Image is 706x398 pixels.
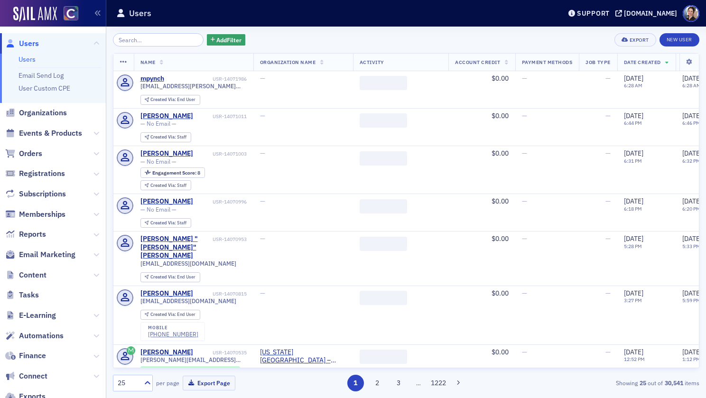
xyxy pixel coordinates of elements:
[682,356,700,362] time: 1:12 PM
[260,74,265,83] span: —
[140,356,247,363] span: [PERSON_NAME][EMAIL_ADDRESS][PERSON_NAME][DOMAIN_NAME]
[624,157,642,164] time: 6:31 PM
[682,157,700,164] time: 6:32 PM
[140,59,156,65] span: Name
[522,197,527,205] span: —
[347,375,364,391] button: 1
[577,9,610,18] div: Support
[5,168,65,179] a: Registrations
[663,379,685,387] strong: 30,541
[151,367,198,374] span: Active (Paid by Org)
[492,74,509,83] span: $0.00
[140,366,241,376] div: Active (Paid by Org): Active (Paid by Org): Student Member
[5,250,75,260] a: Email Marketing
[140,310,200,320] div: Created Via: End User
[522,74,527,83] span: —
[682,348,702,356] span: [DATE]
[140,112,193,120] div: [PERSON_NAME]
[19,209,65,220] span: Memberships
[624,356,645,362] time: 12:52 PM
[5,290,39,300] a: Tasks
[183,376,235,390] button: Export Page
[624,289,643,297] span: [DATE]
[152,170,200,176] div: 8
[455,59,500,65] span: Account Credit
[207,34,246,46] button: AddFilter
[522,149,527,157] span: —
[522,59,573,65] span: Payment Methods
[140,158,176,165] span: — No Email —
[522,111,527,120] span: —
[150,134,177,140] span: Created Via :
[140,260,236,267] span: [EMAIL_ADDRESS][DOMAIN_NAME]
[19,371,47,381] span: Connect
[140,272,200,282] div: Created Via: End User
[260,111,265,120] span: —
[140,149,193,158] a: [PERSON_NAME]
[129,8,151,19] h1: Users
[140,83,247,90] span: [EMAIL_ADDRESS][PERSON_NAME][DOMAIN_NAME]
[13,7,57,22] a: SailAMX
[140,206,176,213] span: — No Email —
[19,229,46,240] span: Reports
[5,270,46,280] a: Content
[260,366,346,376] div: ORG-5564
[682,197,702,205] span: [DATE]
[682,234,702,243] span: [DATE]
[682,111,702,120] span: [DATE]
[585,59,610,65] span: Job Type
[682,243,700,250] time: 5:33 PM
[605,348,611,356] span: —
[260,59,316,65] span: Organization Name
[5,371,47,381] a: Connect
[166,76,247,82] div: USR-14071986
[260,149,265,157] span: —
[682,297,700,304] time: 5:59 PM
[216,36,242,44] span: Add Filter
[624,197,643,205] span: [DATE]
[683,5,699,22] span: Profile
[260,234,265,243] span: —
[140,235,211,260] a: [PERSON_NAME] "[PERSON_NAME]" [PERSON_NAME]
[5,331,64,341] a: Automations
[360,151,407,166] span: ‌
[682,82,701,89] time: 6:28 AM
[140,167,205,178] div: Engagement Score: 8
[682,120,700,126] time: 6:46 PM
[19,108,67,118] span: Organizations
[19,148,42,159] span: Orders
[624,9,677,18] div: [DOMAIN_NAME]
[360,350,407,364] span: ‌
[260,289,265,297] span: —
[19,270,46,280] span: Content
[5,209,65,220] a: Memberships
[19,189,66,199] span: Subscriptions
[360,237,407,251] span: ‌
[152,169,197,176] span: Engagement Score :
[140,74,164,83] a: mpynch
[118,378,139,388] div: 25
[390,375,407,391] button: 3
[624,82,642,89] time: 6:28 AM
[369,375,385,391] button: 2
[113,33,204,46] input: Search…
[140,289,193,298] a: [PERSON_NAME]
[5,189,66,199] a: Subscriptions
[412,379,425,387] span: …
[624,297,642,304] time: 3:27 PM
[605,74,611,83] span: —
[195,291,247,297] div: USR-14070815
[630,37,649,43] div: Export
[624,74,643,83] span: [DATE]
[140,95,200,105] div: Created Via: End User
[140,348,193,357] a: [PERSON_NAME]
[19,250,75,260] span: Email Marketing
[5,310,56,321] a: E-Learning
[682,149,702,157] span: [DATE]
[492,197,509,205] span: $0.00
[430,375,447,391] button: 1222
[19,38,39,49] span: Users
